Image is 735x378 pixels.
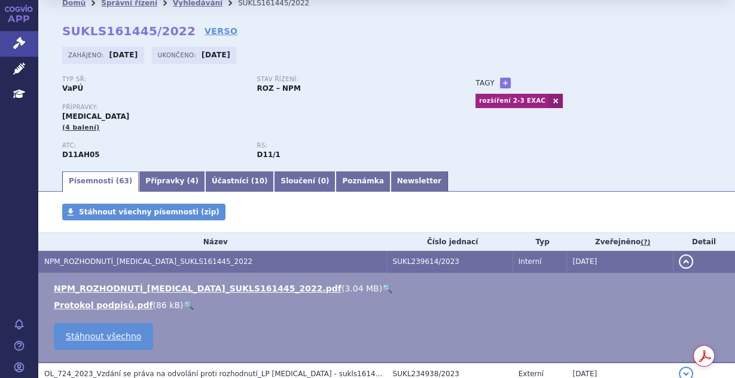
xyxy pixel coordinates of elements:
a: Přípravky (4) [139,171,205,192]
button: detail [679,254,693,269]
strong: dupilumab [257,150,280,159]
p: RS: [257,142,440,149]
strong: DUPILUMAB [62,150,100,159]
span: 63 [119,177,129,185]
a: + [500,78,511,88]
strong: VaPÚ [62,84,83,93]
a: NPM_ROZHODNUTÍ_[MEDICAL_DATA]_SUKLS161445_2022.pdf [54,284,341,293]
th: Název [38,233,387,251]
span: 10 [254,177,264,185]
span: OL_724_2023_Vzdání se práva na odvolání proti rozhodnutí_LP DUPIXENT - sukls161445/2022 [44,370,405,378]
span: NPM_ROZHODNUTÍ_DUPIXENT_SUKLS161445_2022 [44,257,252,266]
a: Sloučení (0) [274,171,336,192]
span: 0 [321,177,326,185]
a: 🔍 [183,300,193,310]
span: Zahájeno: [68,50,106,60]
a: Stáhnout všechny písemnosti (zip) [62,204,225,220]
strong: [DATE] [109,51,138,59]
span: Stáhnout všechny písemnosti (zip) [79,208,219,216]
a: rozšíření 2-3 EXAC [475,94,548,108]
td: SUKL239614/2023 [387,251,513,273]
a: VERSO [205,25,237,37]
span: 4 [190,177,195,185]
th: Zveřejněno [566,233,672,251]
a: Stáhnout všechno [54,323,153,350]
abbr: (?) [641,238,650,247]
span: 86 kB [156,300,180,310]
strong: SUKLS161445/2022 [62,24,196,38]
th: Typ [513,233,567,251]
a: Protokol podpisů.pdf [54,300,153,310]
span: 3.04 MB [344,284,379,293]
span: Ukončeno: [158,50,199,60]
td: [DATE] [566,251,672,273]
p: Stav řízení: [257,76,440,83]
p: Přípravky: [62,104,452,111]
p: ATC: [62,142,245,149]
a: Účastníci (10) [205,171,275,192]
a: Poznámka [336,171,390,192]
span: [MEDICAL_DATA] [62,112,129,121]
p: Typ SŘ: [62,76,245,83]
span: Interní [519,257,542,266]
li: ( ) [54,282,723,294]
th: Detail [673,233,735,251]
a: Newsletter [391,171,448,192]
th: Číslo jednací [387,233,513,251]
a: Písemnosti (63) [62,171,139,192]
a: 🔍 [382,284,392,293]
span: (4 balení) [62,124,100,131]
span: Externí [519,370,544,378]
strong: ROZ – NPM [257,84,301,93]
h3: Tagy [475,76,495,90]
strong: [DATE] [202,51,230,59]
li: ( ) [54,299,723,311]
